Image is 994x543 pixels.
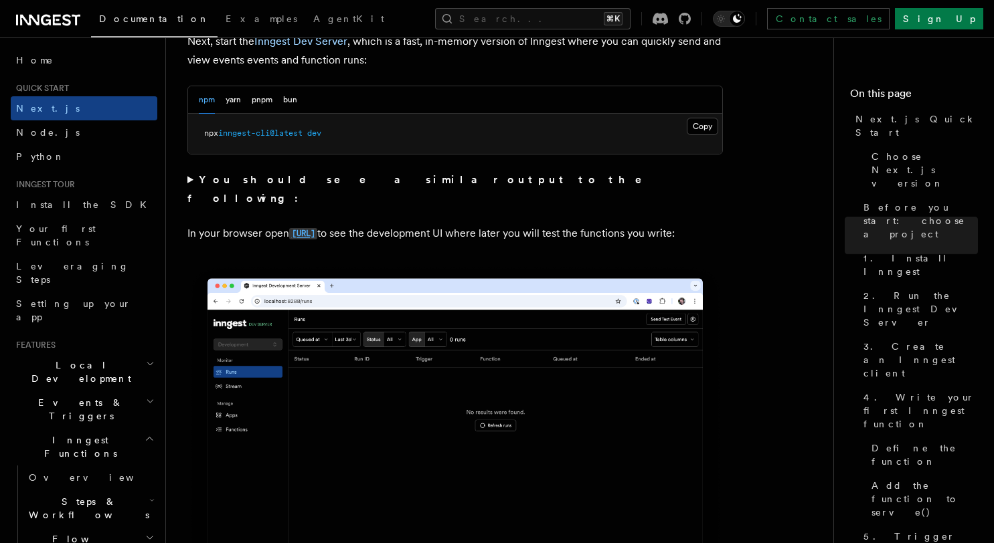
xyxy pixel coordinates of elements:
button: Events & Triggers [11,391,157,428]
h4: On this page [850,86,978,107]
span: Steps & Workflows [23,495,149,522]
span: AgentKit [313,13,384,24]
span: Choose Next.js version [872,150,978,190]
a: Define the function [866,436,978,473]
button: Copy [687,118,718,135]
span: Local Development [11,358,146,385]
span: inngest-cli@latest [218,128,303,138]
span: Leveraging Steps [16,261,129,285]
span: npx [204,128,218,138]
a: Home [11,48,157,72]
a: Python [11,144,157,169]
span: Next.js Quick Start [855,112,978,139]
a: Node.js [11,120,157,144]
span: Inngest Functions [11,433,145,460]
summary: You should see a similar output to the following: [187,171,723,208]
span: Features [11,340,56,350]
a: Leveraging Steps [11,254,157,292]
a: 1. Install Inngest [858,246,978,284]
a: AgentKit [305,4,392,36]
button: Steps & Workflows [23,490,157,527]
a: 2. Run the Inngest Dev Server [858,284,978,334]
button: Inngest Functions [11,428,157,465]
button: pnpm [252,86,272,114]
a: Your first Functions [11,217,157,254]
a: Sign Up [895,8,983,29]
a: Next.js [11,96,157,120]
a: Contact sales [767,8,890,29]
span: 4. Write your first Inngest function [863,391,978,431]
a: Overview [23,465,157,490]
span: Next.js [16,103,80,114]
span: Before you start: choose a project [863,201,978,241]
a: Before you start: choose a project [858,195,978,246]
span: Events & Triggers [11,396,146,423]
span: Home [16,53,54,67]
span: Overview [29,472,167,483]
a: Inngest Dev Server [254,35,347,47]
span: 2. Run the Inngest Dev Server [863,289,978,329]
kbd: ⌘K [604,12,623,25]
button: yarn [226,86,241,114]
a: 4. Write your first Inngest function [858,385,978,436]
a: Documentation [91,4,218,37]
button: Toggle dark mode [713,11,745,27]
button: Search...⌘K [435,8,631,29]
span: Examples [226,13,297,24]
a: Choose Next.js version [866,144,978,195]
a: 3. Create an Inngest client [858,334,978,385]
span: 1. Install Inngest [863,251,978,278]
a: Next.js Quick Start [850,107,978,144]
span: Node.js [16,127,80,138]
span: Your first Functions [16,223,96,247]
span: Documentation [99,13,210,24]
code: [URL] [289,228,317,239]
p: In your browser open to see the development UI where later you will test the functions you write: [187,224,723,243]
a: [URL] [289,227,317,239]
span: Install the SDK [16,199,155,210]
span: Python [16,151,65,162]
span: Add the function to serve() [872,479,978,519]
span: Define the function [872,441,978,468]
a: Install the SDK [11,193,157,217]
button: npm [199,86,215,114]
span: Quick start [11,83,69,94]
p: Next, start the , which is a fast, in-memory version of Inngest where you can quickly send and vi... [187,32,723,70]
button: Local Development [11,353,157,391]
a: Examples [218,4,305,36]
span: Inngest tour [11,179,75,190]
span: dev [307,128,321,138]
span: 3. Create an Inngest client [863,340,978,380]
span: Setting up your app [16,298,131,322]
strong: You should see a similar output to the following: [187,173,661,205]
a: Add the function to serve() [866,473,978,524]
a: Setting up your app [11,292,157,329]
button: bun [283,86,297,114]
